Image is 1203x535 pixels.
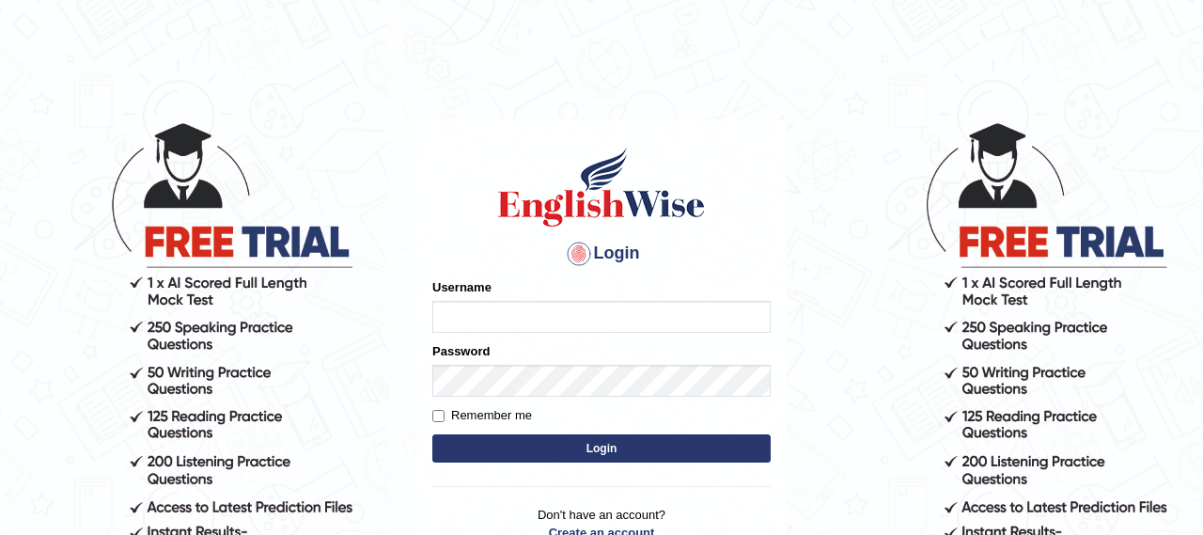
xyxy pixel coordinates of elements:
[432,278,492,296] label: Username
[494,145,709,229] img: Logo of English Wise sign in for intelligent practice with AI
[432,410,445,422] input: Remember me
[432,406,532,425] label: Remember me
[432,434,771,463] button: Login
[432,342,490,360] label: Password
[432,239,771,269] h4: Login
